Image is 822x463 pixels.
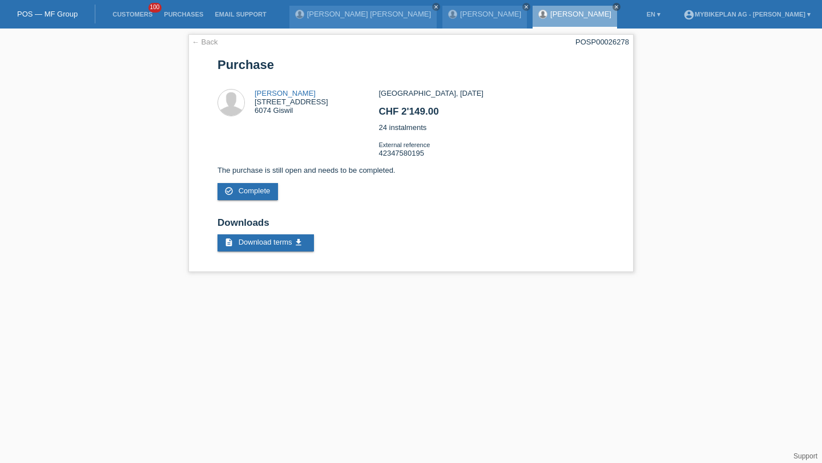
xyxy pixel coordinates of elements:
a: Customers [107,11,158,18]
p: The purchase is still open and needs to be completed. [217,166,605,174]
a: close [522,3,530,11]
a: Purchases [158,11,209,18]
a: POS — MF Group [17,10,78,18]
i: account_circle [683,9,695,21]
a: EN ▾ [641,11,666,18]
a: Support [793,452,817,460]
i: close [523,4,529,10]
span: Complete [239,186,271,195]
i: check_circle_outline [224,186,233,196]
h2: CHF 2'149.00 [378,106,604,123]
a: account_circleMybikeplan AG - [PERSON_NAME] ▾ [678,11,816,18]
a: close [432,3,440,11]
i: description [224,238,233,247]
i: get_app [294,238,303,247]
span: External reference [378,141,430,148]
a: [PERSON_NAME] [PERSON_NAME] [307,10,431,18]
i: close [614,4,619,10]
div: [STREET_ADDRESS] 6074 Giswil [255,89,328,115]
div: POSP00026278 [575,38,629,46]
span: 100 [148,3,162,13]
span: Download terms [239,238,292,246]
a: ← Back [192,38,218,46]
h2: Downloads [217,217,605,234]
h1: Purchase [217,58,605,72]
a: [PERSON_NAME] [255,89,316,98]
a: Email Support [209,11,272,18]
a: check_circle_outline Complete [217,183,278,200]
a: [PERSON_NAME] [550,10,611,18]
a: [PERSON_NAME] [460,10,521,18]
div: [GEOGRAPHIC_DATA], [DATE] 24 instalments 42347580195 [378,89,604,166]
a: description Download terms get_app [217,234,314,251]
a: close [613,3,620,11]
i: close [433,4,439,10]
